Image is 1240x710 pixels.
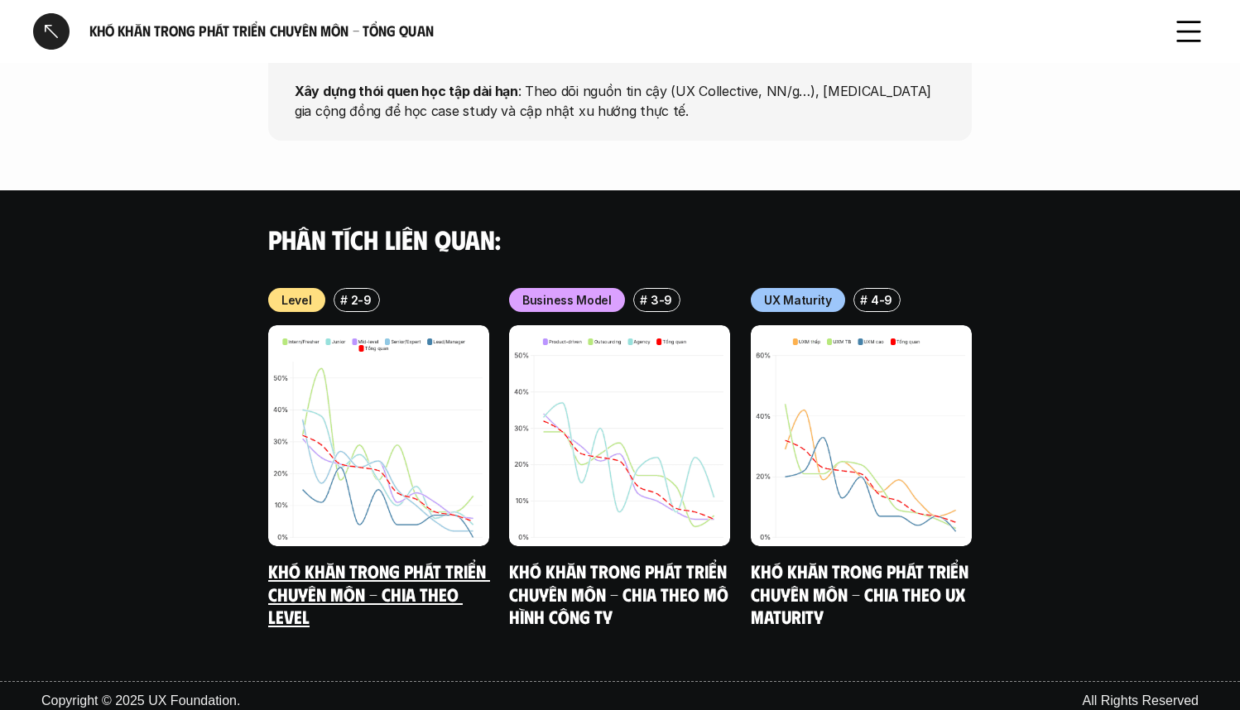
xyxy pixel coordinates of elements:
[340,294,348,306] h6: #
[871,291,892,309] p: 4-9
[751,560,973,628] a: Khó khăn trong phát triển chuyên môn - Chia theo UX Maturity
[268,223,972,255] h4: Phân tích liên quan:
[509,560,733,628] a: Khó khăn trong phát triển chuyên môn - Chia theo mô hình công ty
[89,22,1151,41] h6: Khó khăn trong phát triển chuyên môn - Tổng quan
[351,291,372,309] p: 2-9
[281,291,312,309] p: Level
[295,81,945,121] p: : Theo dõi nguồn tin cậy (UX Collective, NN/g…), [MEDICAL_DATA] gia cộng đồng để học case study v...
[295,83,518,99] strong: Xây dựng thói quen học tập dài hạn
[651,291,672,309] p: 3-9
[764,291,832,309] p: UX Maturity
[268,560,490,628] a: Khó khăn trong phát triển chuyên môn - Chia theo level
[522,291,612,309] p: Business Model
[640,294,647,306] h6: #
[859,294,867,306] h6: #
